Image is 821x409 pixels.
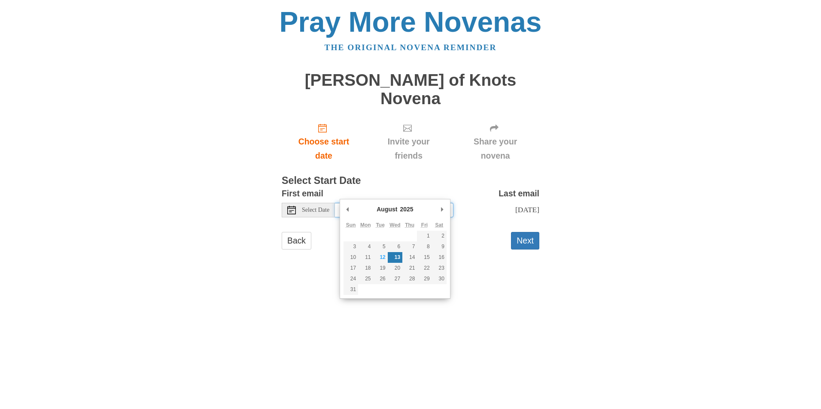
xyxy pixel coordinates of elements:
abbr: Tuesday [376,222,384,228]
abbr: Monday [360,222,371,228]
button: 29 [417,274,432,284]
button: 28 [402,274,417,284]
a: Pray More Novenas [280,6,542,38]
input: Use the arrow keys to pick a date [335,203,453,217]
div: 2025 [398,203,414,216]
label: First email [282,186,323,201]
span: Choose start date [290,135,357,163]
div: Click "Next" to confirm your start date first. [366,116,451,167]
button: 19 [373,263,388,274]
button: 2 [432,231,447,241]
button: 17 [344,263,358,274]
button: 13 [388,252,402,263]
abbr: Sunday [346,222,356,228]
abbr: Saturday [435,222,443,228]
button: 9 [432,241,447,252]
button: Previous Month [344,203,352,216]
span: [DATE] [515,205,539,214]
a: Choose start date [282,116,366,167]
button: 3 [344,241,358,252]
button: 15 [417,252,432,263]
button: 4 [358,241,373,252]
abbr: Thursday [405,222,414,228]
label: Last email [499,186,539,201]
abbr: Wednesday [389,222,400,228]
abbr: Friday [421,222,428,228]
button: 20 [388,263,402,274]
span: Select Date [302,207,329,213]
button: 7 [402,241,417,252]
button: 25 [358,274,373,284]
span: Share your novena [460,135,531,163]
button: 1 [417,231,432,241]
button: 12 [373,252,388,263]
div: Click "Next" to confirm your start date first. [451,116,539,167]
button: 11 [358,252,373,263]
button: 22 [417,263,432,274]
button: 8 [417,241,432,252]
button: 6 [388,241,402,252]
button: 21 [402,263,417,274]
button: 5 [373,241,388,252]
button: 26 [373,274,388,284]
button: 10 [344,252,358,263]
a: The original novena reminder [325,43,497,52]
button: 16 [432,252,447,263]
button: 31 [344,284,358,295]
a: Back [282,232,311,250]
button: 24 [344,274,358,284]
button: 27 [388,274,402,284]
button: 18 [358,263,373,274]
button: 23 [432,263,447,274]
button: Next [511,232,539,250]
span: Invite your friends [374,135,443,163]
div: August [375,203,398,216]
h1: [PERSON_NAME] of Knots Novena [282,71,539,108]
button: Next Month [438,203,447,216]
h3: Select Start Date [282,175,539,186]
button: 30 [432,274,447,284]
button: 14 [402,252,417,263]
